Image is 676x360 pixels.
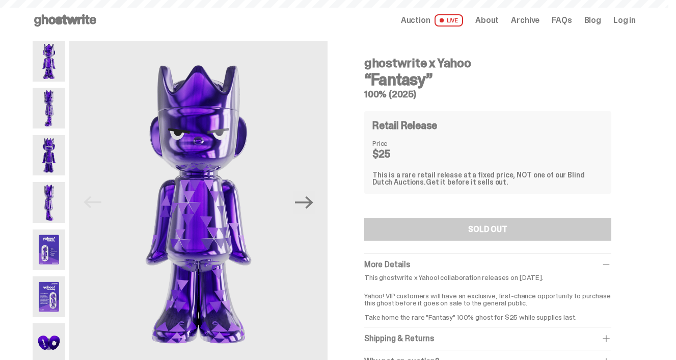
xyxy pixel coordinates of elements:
img: Yahoo-HG---6.png [33,276,65,317]
img: Yahoo-HG---3.png [33,135,65,176]
a: FAQs [552,16,572,24]
h4: ghostwrite x Yahoo [364,57,611,69]
a: About [475,16,499,24]
img: Yahoo-HG---2.png [33,88,65,128]
h4: Retail Release [372,120,437,131]
img: Yahoo-HG---1.png [33,41,65,82]
p: This ghostwrite x Yahoo! collaboration releases on [DATE]. [364,274,611,281]
p: Yahoo! VIP customers will have an exclusive, first-chance opportunity to purchase this ghost befo... [364,285,611,321]
a: Auction LIVE [401,14,463,27]
dd: $25 [372,149,423,159]
span: More Details [364,259,410,270]
a: Archive [511,16,539,24]
div: SOLD OUT [468,225,507,234]
span: LIVE [435,14,464,27]
dt: Price [372,140,423,147]
button: SOLD OUT [364,218,611,241]
span: Auction [401,16,430,24]
h3: “Fantasy” [364,71,611,88]
h5: 100% (2025) [364,90,611,99]
img: Yahoo-HG---5.png [33,229,65,270]
a: Log in [613,16,636,24]
a: Blog [584,16,601,24]
button: Next [293,191,315,214]
div: Shipping & Returns [364,333,611,344]
img: Yahoo-HG---4.png [33,182,65,223]
div: This is a rare retail release at a fixed price, NOT one of our Blind Dutch Auctions. [372,171,603,186]
span: Get it before it sells out. [426,177,508,187]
